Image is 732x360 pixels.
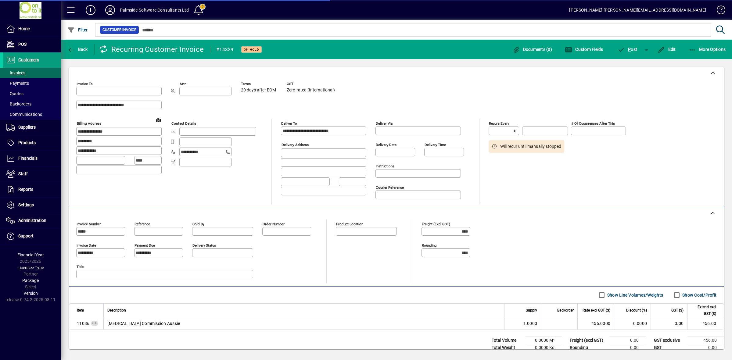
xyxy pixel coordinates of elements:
span: Reports [18,187,33,192]
span: Home [18,26,30,31]
span: Products [18,140,36,145]
span: P [628,47,631,52]
span: Version [23,291,38,296]
mat-label: Invoice number [77,222,101,226]
label: Show Cost/Profit [681,292,716,298]
a: Settings [3,198,61,213]
td: 0.00 [609,344,646,351]
span: IBS Commission Aussie [77,320,89,326]
a: Products [3,135,61,151]
mat-label: Delivery date [376,143,396,147]
span: POS [18,42,27,47]
button: More Options [687,44,727,55]
a: Suppliers [3,120,61,135]
a: Staff [3,166,61,182]
span: Customers [18,57,39,62]
button: Filter [66,24,89,35]
span: Customer Invoice [102,27,136,33]
span: Suppliers [18,125,36,130]
a: Administration [3,213,61,228]
mat-label: # of occurrences after this [571,121,615,126]
span: Item [77,307,84,314]
td: 456.00 [687,337,724,344]
span: Discount (%) [626,307,647,314]
td: 0.00 [609,337,646,344]
td: GST exclusive [651,337,687,344]
a: Financials [3,151,61,166]
mat-label: Rounding [422,243,436,248]
a: Reports [3,182,61,197]
span: Terms [241,82,278,86]
span: Invoices [6,70,25,75]
mat-label: Delivery time [425,143,446,147]
a: View on map [153,115,163,125]
span: GST [287,82,335,86]
td: 0.0000 [614,317,651,330]
mat-label: Recurs every [489,121,509,126]
mat-label: Title [77,265,84,269]
div: #14329 [216,45,234,55]
mat-label: Courier Reference [376,185,404,190]
span: Communications [6,112,42,117]
span: Extend excl GST ($) [691,304,716,317]
span: GL [92,322,97,325]
a: POS [3,37,61,52]
span: Filter [67,27,88,32]
span: Administration [18,218,46,223]
span: Financial Year [17,252,44,257]
span: Back [67,47,88,52]
div: Palmside Software Consultants Ltd [120,5,189,15]
mat-label: Product location [336,222,363,226]
td: 0.0000 M³ [525,337,562,344]
mat-label: Reference [135,222,150,226]
a: Invoices [3,68,61,78]
div: Recurring Customer Invoice [99,45,204,54]
td: 0.00 [651,317,687,330]
a: Backorders [3,99,61,109]
td: Total Weight [489,344,525,351]
td: 0.0000 Kg [525,344,562,351]
span: Settings [18,202,34,207]
span: Backorder [557,307,574,314]
span: Edit [658,47,676,52]
button: Back [66,44,89,55]
span: Rate excl GST ($) [583,307,610,314]
span: Backorders [6,102,31,106]
div: [PERSON_NAME] [PERSON_NAME][EMAIL_ADDRESS][DOMAIN_NAME] [569,5,706,15]
td: 456.00 [687,317,724,330]
td: Rounding [567,344,609,351]
span: [MEDICAL_DATA] Commission Aussie [107,320,180,326]
span: More Options [689,47,726,52]
a: Support [3,229,61,244]
a: Quotes [3,88,61,99]
a: Payments [3,78,61,88]
span: Support [18,233,34,238]
button: Add [81,5,100,16]
span: 1.0000 [523,320,537,326]
span: Supply [526,307,537,314]
mat-label: Deliver To [281,121,297,126]
span: On hold [244,48,259,52]
button: Edit [656,44,677,55]
td: GST [651,344,687,351]
span: GST ($) [671,307,684,314]
span: 20 days after EOM [241,88,276,93]
mat-label: Deliver via [376,121,393,126]
mat-label: Attn [180,82,186,86]
td: Total Volume [489,337,525,344]
span: Zero-rated (International) [287,88,335,93]
button: Profile [100,5,120,16]
app-page-header-button: Back [61,44,95,55]
span: Documents (0) [512,47,552,52]
mat-label: Invoice To [77,82,93,86]
button: Post [615,44,640,55]
mat-label: Invoice date [77,243,96,248]
label: Show Line Volumes/Weights [606,292,663,298]
span: Custom Fields [565,47,603,52]
mat-label: Payment due [135,243,155,248]
span: Staff [18,171,28,176]
span: Package [22,278,39,283]
a: Home [3,21,61,37]
div: 456.0000 [581,320,610,326]
td: 0.00 [687,344,724,351]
